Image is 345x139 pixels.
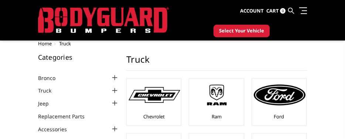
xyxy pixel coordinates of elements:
[38,125,76,133] a: Accessories
[38,100,58,107] a: Jeep
[38,54,119,60] h5: Categories
[38,74,65,82] a: Bronco
[240,7,264,14] span: Account
[38,7,169,33] img: BODYGUARD BUMPERS
[280,8,286,14] span: 0
[274,113,284,120] a: Ford
[38,112,94,120] a: Replacement Parts
[59,40,71,47] span: Truck
[266,1,286,21] a: Cart 0
[219,27,264,35] span: Select Your Vehicle
[214,25,270,37] button: Select Your Vehicle
[240,1,264,21] a: Account
[38,87,61,94] a: Truck
[266,7,279,14] span: Cart
[38,40,52,47] a: Home
[126,54,307,71] h1: Truck
[143,113,165,120] a: Chevrolet
[212,113,222,120] a: Ram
